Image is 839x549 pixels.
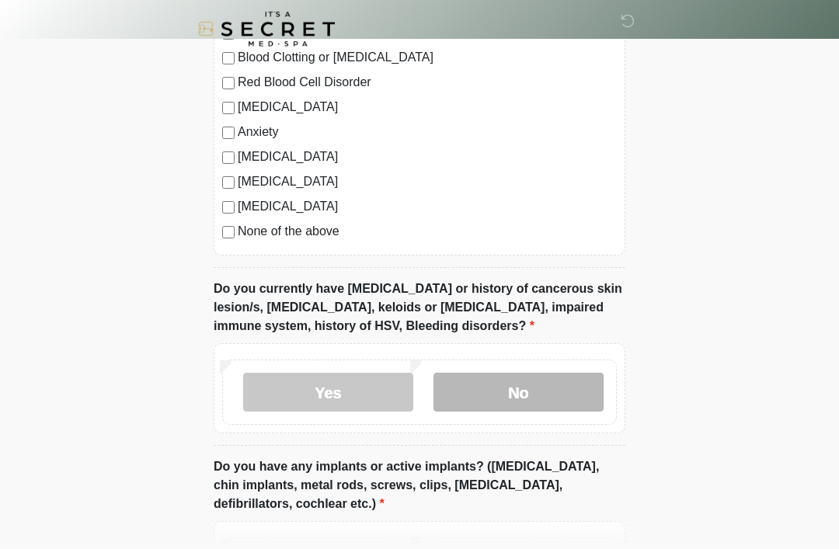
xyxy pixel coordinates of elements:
[222,152,235,165] input: [MEDICAL_DATA]
[222,227,235,239] input: None of the above
[238,123,617,142] label: Anxiety
[214,458,625,514] label: Do you have any implants or active implants? ([MEDICAL_DATA], chin implants, metal rods, screws, ...
[222,127,235,140] input: Anxiety
[238,173,617,192] label: [MEDICAL_DATA]
[222,202,235,214] input: [MEDICAL_DATA]
[222,177,235,189] input: [MEDICAL_DATA]
[198,12,335,47] img: It's A Secret Med Spa Logo
[243,374,413,412] label: Yes
[222,78,235,90] input: Red Blood Cell Disorder
[238,49,617,68] label: Blood Clotting or [MEDICAL_DATA]
[222,53,235,65] input: Blood Clotting or [MEDICAL_DATA]
[238,198,617,217] label: [MEDICAL_DATA]
[238,148,617,167] label: [MEDICAL_DATA]
[222,103,235,115] input: [MEDICAL_DATA]
[433,374,604,412] label: No
[214,280,625,336] label: Do you currently have [MEDICAL_DATA] or history of cancerous skin lesion/s, [MEDICAL_DATA], keloi...
[238,74,617,92] label: Red Blood Cell Disorder
[238,223,617,241] label: None of the above
[238,99,617,117] label: [MEDICAL_DATA]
